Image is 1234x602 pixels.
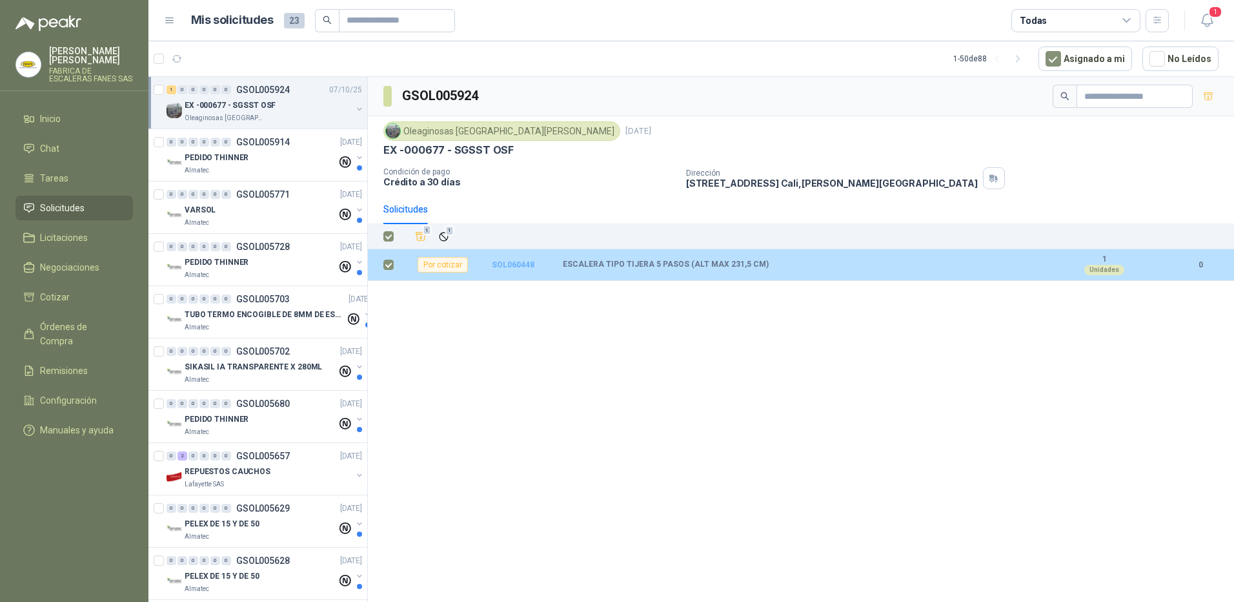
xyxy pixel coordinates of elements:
[1038,47,1132,71] button: Asignado a mi
[340,346,362,358] p: [DATE]
[236,347,290,356] p: GSOL005702
[492,260,534,269] a: SOL060448
[625,125,651,138] p: [DATE]
[185,518,259,530] p: PELEX DE 15 Y DE 50
[185,322,209,333] p: Almatec
[418,257,468,273] div: Por cotizar
[167,85,176,94] div: 1
[185,256,248,269] p: PEDIDO THINNER
[323,16,332,25] span: search
[188,504,198,513] div: 0
[221,85,231,94] div: 0
[236,504,290,513] p: GSOL005629
[167,134,365,176] a: 0 0 0 0 0 0 GSOL005914[DATE] Company LogoPEDIDO THINNERAlmatec
[40,423,114,437] span: Manuales y ayuda
[435,228,452,245] button: Ignorar
[177,295,187,304] div: 0
[167,295,176,304] div: 0
[1084,265,1124,275] div: Unidades
[340,450,362,462] p: [DATE]
[563,260,769,270] b: ESCALERA TIPO TIJERA 5 PASOS (ALT MAX 231,5 CM)
[177,556,187,565] div: 0
[340,241,362,253] p: [DATE]
[185,570,259,583] p: PELEX DE 15 Y DE 50
[167,364,182,380] img: Company Logo
[236,451,290,461] p: GSOL005657
[221,242,231,251] div: 0
[177,138,187,147] div: 0
[15,136,133,161] a: Chat
[210,556,220,565] div: 0
[199,242,209,251] div: 0
[15,166,133,191] a: Tareas
[412,227,430,245] button: Añadir
[236,138,290,147] p: GSOL005914
[185,584,209,594] p: Almatec
[383,202,428,216] div: Solicitudes
[210,138,220,147] div: 0
[284,13,305,28] span: 23
[167,556,176,565] div: 0
[40,171,68,185] span: Tareas
[199,347,209,356] div: 0
[340,136,362,149] p: [DATE]
[177,347,187,356] div: 0
[199,85,209,94] div: 0
[188,451,198,461] div: 0
[185,113,266,123] p: Oleaginosas [GEOGRAPHIC_DATA][PERSON_NAME]
[167,553,365,594] a: 0 0 0 0 0 0 GSOL005628[DATE] Company LogoPELEX DE 15 Y DE 50Almatec
[383,143,514,157] p: EX -000677 - SGSST OSF
[15,255,133,280] a: Negociaciones
[15,388,133,413] a: Configuración
[1060,92,1069,101] span: search
[15,16,81,31] img: Logo peakr
[340,189,362,201] p: [DATE]
[40,141,59,156] span: Chat
[188,347,198,356] div: 0
[199,451,209,461] div: 0
[188,242,198,251] div: 0
[386,124,400,138] img: Company Logo
[40,393,97,408] span: Configuración
[185,375,209,385] p: Almatec
[199,190,209,199] div: 0
[236,85,290,94] p: GSOL005924
[167,396,365,437] a: 0 0 0 0 0 0 GSOL005680[DATE] Company LogoPEDIDO THINNERAlmatec
[191,11,274,30] h1: Mis solicitudes
[167,574,182,589] img: Company Logo
[177,190,187,199] div: 0
[188,190,198,199] div: 0
[185,204,216,216] p: VARSOL
[185,466,270,478] p: REPUESTOS CAUCHOS
[221,138,231,147] div: 0
[185,427,209,437] p: Almatec
[167,239,365,280] a: 0 0 0 0 0 0 GSOL005728[DATE] Company LogoPEDIDO THINNERAlmatec
[210,85,220,94] div: 0
[40,320,121,348] span: Órdenes de Compra
[445,225,454,236] span: 1
[40,260,99,275] span: Negociaciones
[199,295,209,304] div: 0
[16,52,41,77] img: Company Logo
[210,504,220,513] div: 0
[383,176,676,187] p: Crédito a 30 días
[221,556,231,565] div: 0
[340,398,362,410] p: [DATE]
[221,451,231,461] div: 0
[383,121,620,141] div: Oleaginosas [GEOGRAPHIC_DATA][PERSON_NAME]
[167,469,182,484] img: Company Logo
[167,501,365,542] a: 0 0 0 0 0 0 GSOL005629[DATE] Company LogoPELEX DE 15 Y DE 50Almatec
[185,152,248,164] p: PEDIDO THINNER
[236,295,290,304] p: GSOL005703
[185,532,209,542] p: Almatec
[423,225,432,236] span: 1
[349,293,370,306] p: [DATE]
[185,99,276,112] p: EX -000677 - SGSST OSF
[167,399,176,408] div: 0
[210,451,220,461] div: 0
[167,521,182,537] img: Company Logo
[167,448,365,490] a: 0 2 0 0 0 0 GSOL005657[DATE] Company LogoREPUESTOS CAUCHOSLafayette SAS
[167,103,182,118] img: Company Logo
[167,155,182,171] img: Company Logo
